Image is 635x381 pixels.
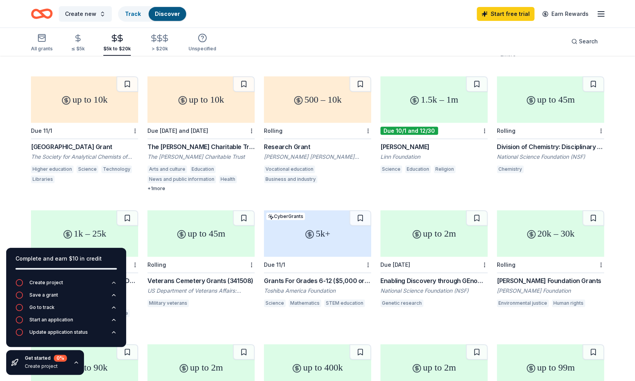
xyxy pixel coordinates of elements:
div: 500 – 10k [264,76,371,123]
button: $5k to $20k [103,31,131,56]
button: TrackDiscover [118,6,187,22]
div: STEM education [324,299,365,307]
div: Enabling Discovery through GEnomics [380,276,488,285]
div: 1.5k – 1m [380,76,488,123]
div: 0 % [54,355,67,362]
div: Environmental justice [497,299,549,307]
a: Start free trial [477,7,534,21]
div: Toshiba America Foundation [264,287,371,295]
div: Vocational education [264,165,315,173]
button: Create new [59,6,112,22]
div: Research Grant [264,142,371,151]
div: 5k+ [264,210,371,257]
a: up to 10kDue [DATE] and [DATE]The [PERSON_NAME] Charitable Trust GrantThe [PERSON_NAME] Charitabl... [147,76,255,192]
a: 1.5k – 1mDue 10/1 and 12/30[PERSON_NAME]Linn FoundationScienceEducationReligion [380,76,488,175]
div: up to 10k [31,76,138,123]
a: 500 – 10kRollingResearch Grant[PERSON_NAME] [PERSON_NAME] FoundationVocational educationBusiness ... [264,76,371,185]
div: Higher education [31,165,74,173]
div: Go to track [29,304,55,311]
div: Education [405,165,431,173]
div: 20k – 30k [497,210,604,257]
a: up to 45mRollingVeterans Cemetery Grants (341508)US Department of Veterans Affairs: National Ceme... [147,210,255,309]
a: Home [31,5,53,23]
div: Science [264,299,286,307]
div: The Society for Analytical Chemists of [GEOGRAPHIC_DATA] and The Spectroscopy Society of [US_STATE] [31,153,138,161]
div: up to 2m [380,210,488,257]
div: News and public information [147,175,216,183]
span: Create new [65,9,96,19]
div: The [PERSON_NAME] Charitable Trust Grant [147,142,255,151]
div: Rolling [147,261,166,268]
div: [GEOGRAPHIC_DATA] Grant [31,142,138,151]
button: Go to track [15,304,117,316]
div: Arts and culture [147,165,187,173]
div: Due [DATE] and [DATE] [147,127,208,134]
div: Division of Chemistry: Disciplinary Research Programs: No Deadline Pilot [497,142,604,151]
div: All grants [31,46,53,52]
div: Due 11/1 [31,127,52,134]
span: Search [579,37,598,46]
div: Due 10/1 and 12/30 [380,127,438,135]
a: up to 10kDue 11/1[GEOGRAPHIC_DATA] GrantThe Society for Analytical Chemists of [GEOGRAPHIC_DATA] ... [31,76,138,185]
div: Complete and earn $10 in credit [15,254,117,263]
a: Discover [155,10,180,17]
div: up to 45m [497,76,604,123]
div: Education [190,165,216,173]
div: Chemistry [497,165,524,173]
div: [PERSON_NAME] [380,142,488,151]
div: US Department of Veterans Affairs: National Cemetery System [147,287,255,295]
div: Due 11/1 [264,261,285,268]
div: Religion [434,165,455,173]
a: 20k – 30kRolling[PERSON_NAME] Foundation Grants[PERSON_NAME] FoundationEnvironmental justiceHuman... [497,210,604,309]
button: Unspecified [188,30,216,56]
div: Technology [101,165,132,173]
button: Search [565,34,604,49]
a: 5k+CyberGrantsDue 11/1Grants For Grades 6-12 ($5,000 or More)Toshiba America FoundationScienceMat... [264,210,371,309]
div: Linn Foundation [380,153,488,161]
div: Due [DATE] [380,261,410,268]
button: Create project [15,279,117,291]
div: Rolling [264,127,282,134]
div: Military veterans [147,299,189,307]
div: Start an application [29,317,73,323]
div: [PERSON_NAME] Foundation [497,287,604,295]
div: + 1 more [147,185,255,192]
div: Rolling [497,127,515,134]
div: Genetic research [380,299,423,307]
button: All grants [31,30,53,56]
div: Get started [25,355,67,362]
div: Health [219,175,237,183]
button: Update application status [15,328,117,341]
div: > $20k [149,46,170,52]
a: Earn Rewards [537,7,593,21]
a: up to 2mDue [DATE]Enabling Discovery through GEnomicsNational Science Foundation (NSF)Genetic res... [380,210,488,309]
div: [PERSON_NAME] Foundation Grants [497,276,604,285]
div: The [PERSON_NAME] Charitable Trust [147,153,255,161]
div: Save a grant [29,292,58,298]
div: 1k – 25k [31,210,138,257]
div: Update application status [29,329,88,335]
button: ≤ $5k [71,31,85,56]
div: Create project [25,363,67,369]
div: Science [380,165,402,173]
div: National Science Foundation (NSF) [380,287,488,295]
div: Grants For Grades 6-12 ($5,000 or More) [264,276,371,285]
div: Human rights [552,299,585,307]
div: Rolling [497,261,515,268]
div: Create project [29,280,63,286]
div: ≤ $5k [71,46,85,52]
div: [PERSON_NAME] [PERSON_NAME] Foundation [264,153,371,161]
div: $5k to $20k [103,46,131,52]
button: Save a grant [15,291,117,304]
div: CyberGrants [266,213,305,220]
a: up to 45mRollingDivision of Chemistry: Disciplinary Research Programs: No Deadline PilotNational ... [497,76,604,175]
a: Track [125,10,141,17]
div: Science [77,165,98,173]
div: up to 45m [147,210,255,257]
div: up to 10k [147,76,255,123]
div: Business and industry [264,175,317,183]
div: Veterans Cemetery Grants (341508) [147,276,255,285]
button: Start an application [15,316,117,328]
div: Unspecified [188,46,216,52]
a: 1k – 25kRolling[US_STATE] Sea Grant: Program Development Grant[US_STATE] Sea GrantBiologyWater re... [31,210,138,326]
